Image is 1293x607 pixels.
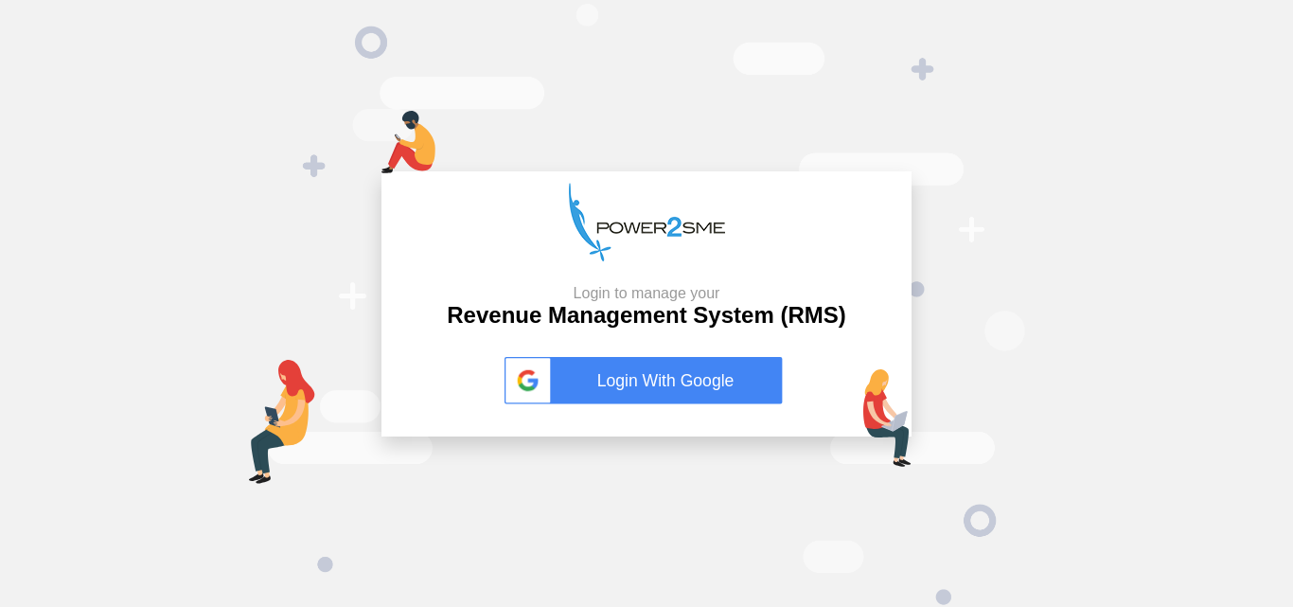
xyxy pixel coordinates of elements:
[499,337,794,424] button: Login With Google
[381,111,435,173] img: mob-login.png
[249,360,315,484] img: tab-login.png
[863,369,912,467] img: lap-login.png
[447,284,845,302] small: Login to manage your
[569,183,725,261] img: p2s_logo.png
[505,357,788,404] a: Login With Google
[447,284,845,330] h2: Revenue Management System (RMS)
